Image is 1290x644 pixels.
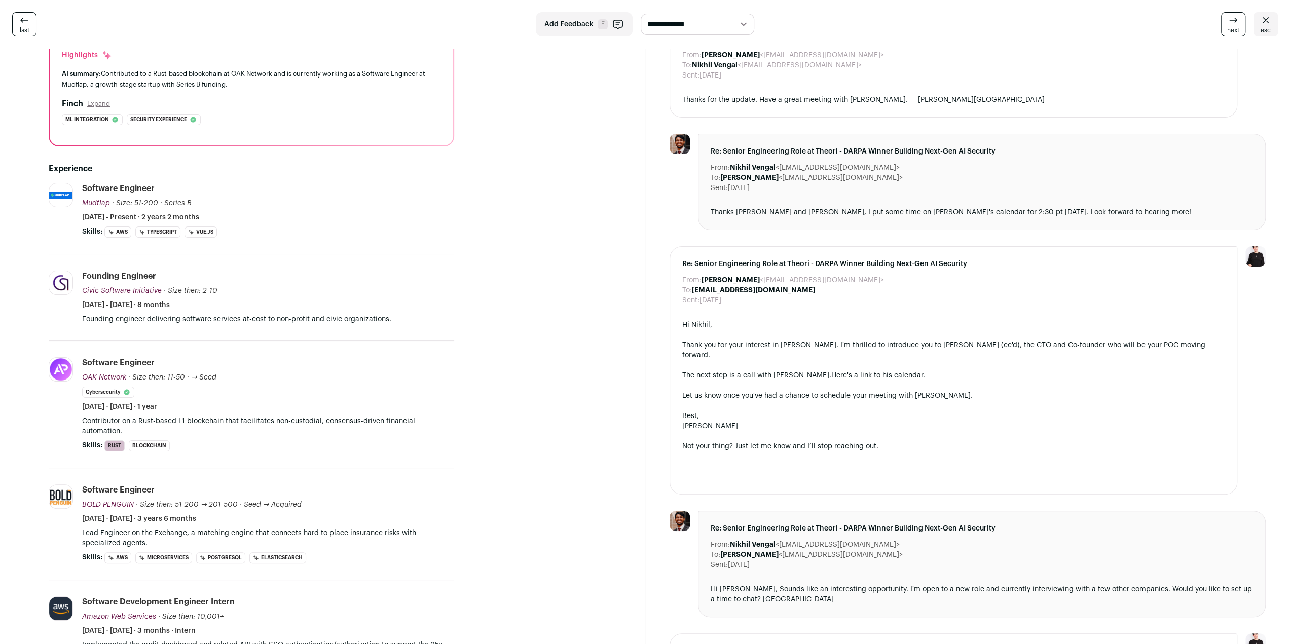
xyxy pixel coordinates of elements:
b: Nikhil Vengal [692,62,738,69]
div: Thanks for the update. Have a great meeting with [PERSON_NAME]. — [PERSON_NAME][GEOGRAPHIC_DATA] [682,95,1225,105]
span: · [160,198,162,208]
img: 723ce85f3582cd07ca8949626865b63ad96aedfd1dc8f45ffd2971e82c91f3e7.jpg [49,488,72,506]
dd: <[EMAIL_ADDRESS][DOMAIN_NAME]> [702,50,884,60]
span: · Size then: 2-10 [164,287,217,294]
li: AWS [104,552,131,563]
a: next [1221,12,1245,36]
span: BOLD PENGUIN [82,501,134,508]
li: TypeScript [135,226,180,238]
span: last [20,26,29,34]
dd: <[EMAIL_ADDRESS][DOMAIN_NAME]> [720,173,903,183]
span: · Size then: 11-50 [128,374,185,381]
span: Skills: [82,440,102,450]
b: [PERSON_NAME] [720,551,779,558]
img: a11044fc5a73db7429cab08e8b8ffdb841ee144be2dff187cdde6ecf1061de85.jpg [49,597,72,620]
dt: Sent: [682,295,699,306]
div: [PERSON_NAME] [682,421,1225,431]
dt: Sent: [711,560,728,570]
span: Re: Senior Engineering Role at Theori - DARPA Winner Building Next-Gen AI Security [711,146,1254,157]
li: Cybersecurity [82,387,134,398]
span: · Size then: 51-200 → 201-500 [136,501,238,508]
dd: <[EMAIL_ADDRESS][DOMAIN_NAME]> [720,550,903,560]
dd: [DATE] [728,560,750,570]
span: · [240,500,242,510]
li: Rust [104,440,125,451]
span: esc [1261,26,1271,34]
a: Here's a link to his calendar. [831,372,925,379]
p: Contributor on a Rust-based L1 blockchain that facilitates non-custodial, consensus-driven financ... [82,416,454,436]
img: 2bd9cbba901572ed72d7ab881fcf50aa7435b2b58ce0904625fb2c80ce15d22f.jpg [49,271,72,294]
dt: Sent: [711,183,728,193]
li: AWS [104,226,131,238]
dd: <[EMAIL_ADDRESS][DOMAIN_NAME]> [730,163,900,173]
div: Software Development Engineer Intern [82,596,235,608]
a: esc [1254,12,1278,36]
img: 3b4570001cf5f8636d10339494bd87725322e02c3ff76beb0ca194d602b274d0 [670,134,690,154]
div: Software Engineer [82,484,155,496]
dt: From: [682,275,702,285]
span: [DATE] - [DATE] · 3 years 6 months [82,514,196,524]
dt: To: [711,550,720,560]
div: Highlights [62,50,112,60]
dd: [DATE] [728,183,750,193]
div: Hi Nikhil, [682,320,1225,330]
b: Nikhil Vengal [730,164,776,171]
div: Not your thing? Just let me know and I’ll stop reaching out. [682,441,1225,451]
dt: From: [711,163,730,173]
span: Re: Senior Engineering Role at Theori - DARPA Winner Building Next-Gen AI Security [711,523,1254,534]
div: Thank you for your interest in [PERSON_NAME]. I'm thrilled to introduce you to [PERSON_NAME] (cc'... [682,340,1225,360]
span: [DATE] - [DATE] · 8 months [82,300,170,310]
dd: [DATE] [699,70,721,81]
span: Skills: [82,226,102,237]
dt: From: [711,540,730,550]
span: Mudflap [82,200,110,207]
img: 11a4a2b83cbeb6a5cd4802bd8d6f0a77ec7ef4121dc5b7b13bb806977acee0eb.png [49,358,72,381]
span: · Size: 51-200 [112,200,158,207]
p: Lead Engineer on the Exchange, a matching engine that connects hard to place insurance risks with... [82,528,454,548]
span: Series B [164,200,192,207]
dd: [DATE] [699,295,721,306]
dt: Sent: [682,70,699,81]
span: · [187,372,189,383]
p: Founding engineer delivering software services at-cost to non-profit and civic organizations. [82,314,454,324]
span: Security experience [130,115,187,125]
div: Software Engineer [82,357,155,368]
li: Elasticsearch [249,552,306,563]
span: AI summary: [62,70,101,77]
span: · Size then: 10,001+ [158,613,224,620]
span: [DATE] - [DATE] · 1 year [82,402,157,412]
div: Best, [682,411,1225,421]
button: Expand [87,100,110,108]
span: Ml integration [65,115,109,125]
span: Skills: [82,552,102,562]
button: Add Feedback F [536,12,633,36]
b: [EMAIL_ADDRESS][DOMAIN_NAME] [692,287,815,294]
img: 210b3fc0ece1b704701eb7c35fcce20f644ae253c7ad5a1326b3ac94b5a802f7.jpg [49,192,72,199]
img: 9240684-medium_jpg [1245,246,1266,267]
span: Re: Senior Engineering Role at Theori - DARPA Winner Building Next-Gen AI Security [682,259,1225,269]
li: Microservices [135,552,192,563]
div: Hi [PERSON_NAME], Sounds like an interesting opportunity. I'm open to a new role and currently in... [711,584,1254,604]
dt: From: [682,50,702,60]
span: [DATE] - [DATE] · 3 months · Intern [82,626,196,636]
span: → Seed [191,374,216,381]
div: Software Engineer [82,183,155,194]
dt: To: [682,285,692,295]
dd: <[EMAIL_ADDRESS][DOMAIN_NAME]> [730,540,900,550]
div: The next step is a call with [PERSON_NAME]. [682,370,1225,381]
b: [PERSON_NAME] [720,174,779,181]
li: Vue.js [185,226,217,238]
h2: Experience [49,163,454,175]
b: Nikhil Vengal [730,541,776,548]
span: Add Feedback [544,19,594,29]
span: Amazon Web Services [82,613,156,620]
div: Let us know once you've had a chance to schedule your meeting with [PERSON_NAME]. [682,391,1225,401]
b: [PERSON_NAME] [702,52,760,59]
li: PostgreSQL [196,552,245,563]
a: last [12,12,36,36]
span: Civic Software Initiative [82,287,162,294]
li: Blockchain [129,440,170,451]
b: [PERSON_NAME] [702,277,760,284]
div: Contributed to a Rust-based blockchain at OAK Network and is currently working as a Software Engi... [62,68,441,90]
h2: Finch [62,98,83,110]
